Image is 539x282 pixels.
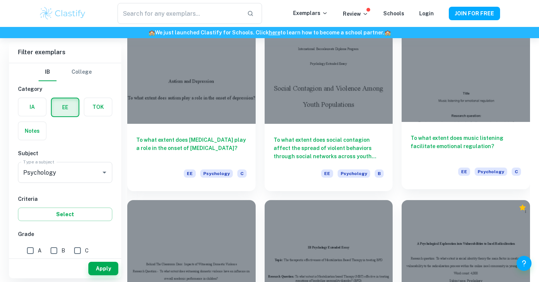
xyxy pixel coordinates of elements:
img: Clastify logo [39,6,86,21]
h6: We just launched Clastify for Schools. Click to learn how to become a school partner. [1,28,538,37]
h6: Category [18,85,112,93]
span: B [375,169,384,178]
span: C [512,168,521,176]
span: Psychology [200,169,233,178]
button: Notes [18,122,46,140]
div: Filter type choice [39,63,92,81]
p: Review [343,10,368,18]
span: 🏫 [149,30,155,36]
div: Premium [519,204,526,211]
h6: Grade [18,230,112,238]
h6: To what extent does [MEDICAL_DATA] play a role in the onset of [MEDICAL_DATA]? [136,136,247,160]
a: To what extent does [MEDICAL_DATA] play a role in the onset of [MEDICAL_DATA]?EEPsychologyC [127,28,256,191]
span: EE [458,168,470,176]
h6: Filter exemplars [9,42,121,63]
button: Select [18,208,112,221]
button: IA [18,98,46,116]
span: C [85,246,89,255]
a: To what extent does social contagion affect the spread of violent behaviors through social networ... [265,28,393,191]
span: Psychology [338,169,370,178]
button: Help and Feedback [517,256,532,271]
label: Type a subject [23,159,54,165]
h6: To what extent does music listening facilitate emotional regulation? [411,134,521,159]
h6: Criteria [18,195,112,203]
span: C [237,169,247,178]
a: here [269,30,280,36]
button: Apply [88,262,118,275]
h6: Subject [18,149,112,157]
button: JOIN FOR FREE [449,7,500,20]
button: IB [39,63,57,81]
span: Psychology [475,168,507,176]
span: EE [184,169,196,178]
a: Schools [383,10,404,16]
h6: To what extent does social contagion affect the spread of violent behaviors through social networ... [274,136,384,160]
button: TOK [84,98,112,116]
span: B [61,246,65,255]
span: 🏫 [384,30,391,36]
span: A [38,246,42,255]
button: College [71,63,92,81]
input: Search for any exemplars... [118,3,241,24]
button: EE [52,98,79,116]
p: Exemplars [293,9,328,17]
button: Open [99,167,110,178]
a: To what extent does music listening facilitate emotional regulation?EEPsychologyC [402,28,530,191]
a: Login [419,10,434,16]
span: EE [321,169,333,178]
div: Premium [244,31,252,39]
